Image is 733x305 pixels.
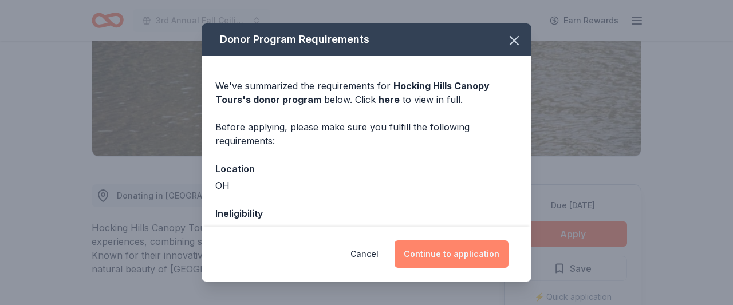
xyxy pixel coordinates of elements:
div: Donor Program Requirements [202,23,531,56]
div: Location [215,161,518,176]
button: Continue to application [395,240,509,268]
button: Cancel [350,240,379,268]
a: here [379,93,400,106]
div: We've summarized the requirements for below. Click to view in full. [215,79,518,106]
div: Ineligibility [215,206,518,221]
div: Before applying, please make sure you fulfill the following requirements: [215,120,518,148]
div: Individual or family fundraisers; Sport teams; For-profit organizations; Religious organizations [215,224,518,251]
div: OH [215,179,518,192]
